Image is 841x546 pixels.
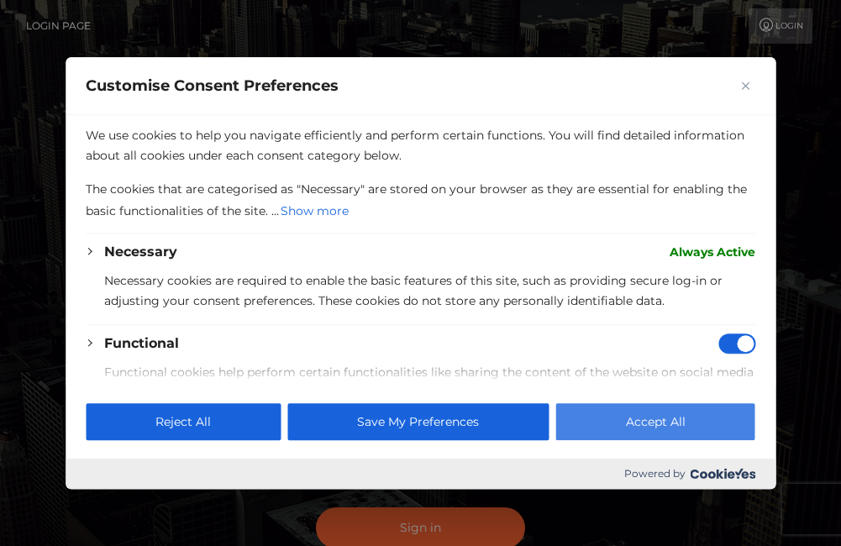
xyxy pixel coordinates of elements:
img: Close [741,81,749,90]
span: Always Active [670,242,755,262]
button: Reject All [86,403,281,440]
p: We use cookies to help you navigate efficiently and perform certain functions. You will find deta... [86,125,755,165]
button: Functional [104,333,179,354]
button: Necessary [104,242,177,262]
p: The cookies that are categorised as "Necessary" are stored on your browser as they are essential ... [86,179,755,223]
button: Close [735,76,755,96]
input: Disable Functional [718,333,755,354]
div: Powered by [66,459,775,489]
button: Show more [279,199,350,223]
button: Accept All [556,403,755,440]
p: Necessary cookies are required to enable the basic features of this site, such as providing secur... [104,270,755,311]
button: Save My Preferences [287,403,549,440]
img: Cookieyes logo [690,468,755,479]
div: Customise Consent Preferences [66,57,775,489]
span: Customise Consent Preferences [86,76,339,96]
